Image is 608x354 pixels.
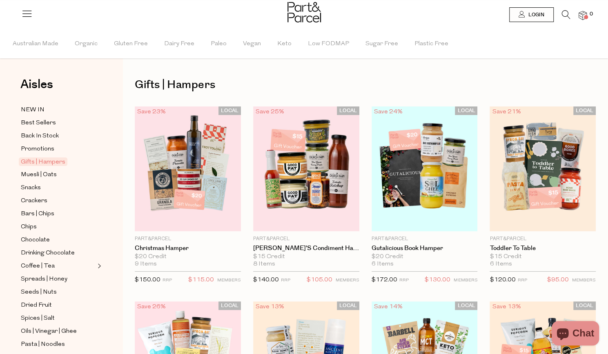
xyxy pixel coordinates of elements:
p: Part&Parcel [372,235,478,243]
small: MEMBERS [217,278,241,283]
a: Chips [21,222,95,232]
a: Coffee | Tea [21,261,95,271]
span: Chocolate [21,235,50,245]
span: Aisles [20,75,53,93]
span: $140.00 [253,277,279,283]
small: MEMBERS [336,278,359,283]
span: Plastic Free [414,30,448,58]
a: Chocolate [21,235,95,245]
span: LOCAL [573,301,596,310]
span: $130.00 [425,275,450,285]
a: Gifts | Hampers [21,157,95,167]
span: Drinking Chocolate [21,248,75,258]
span: $105.00 [307,275,332,285]
span: LOCAL [218,301,241,310]
span: LOCAL [573,106,596,115]
div: Save 26% [135,301,168,312]
a: Snacks [21,183,95,193]
a: Bars | Chips [21,209,95,219]
span: $120.00 [490,277,515,283]
span: Gluten Free [114,30,148,58]
span: Back In Stock [21,131,59,141]
inbox-online-store-chat: Shopify online store chat [549,321,601,347]
span: Pasta | Noodles [21,340,65,350]
div: $20 Credit [372,253,478,261]
img: Toddler To Table [490,106,596,232]
div: Save 21% [490,106,523,117]
a: Christmas Hamper [135,245,241,252]
a: Seeds | Nuts [21,287,95,297]
span: LOCAL [337,301,359,310]
span: Vegan [243,30,261,58]
img: Part&Parcel [287,2,321,22]
span: Snacks [21,183,41,193]
div: Save 13% [490,301,523,312]
img: Gutalicious Book Hamper [372,106,478,232]
a: Spreads | Honey [21,274,95,284]
span: 9 Items [135,261,157,268]
img: Christmas Hamper [135,106,241,232]
span: Oils | Vinegar | Ghee [21,327,77,336]
span: Paleo [211,30,227,58]
span: Login [526,11,544,18]
a: Dried Fruit [21,300,95,310]
span: NEW IN [21,105,45,115]
a: Promotions [21,144,95,154]
span: Best Sellers [21,118,56,128]
span: LOCAL [455,301,477,310]
div: Save 14% [372,301,405,312]
p: Part&Parcel [253,235,359,243]
span: Australian Made [13,30,58,58]
a: Drinking Chocolate [21,248,95,258]
a: Aisles [20,78,53,99]
div: $15 Credit [490,253,596,261]
span: Crackers [21,196,47,206]
span: Promotions [21,144,54,154]
span: Low FODMAP [308,30,349,58]
span: 0 [588,11,595,18]
span: LOCAL [455,106,477,115]
span: Bars | Chips [21,209,54,219]
a: 0 [579,11,587,20]
span: Coffee | Tea [21,261,55,271]
span: Dried Fruit [21,301,52,310]
h1: Gifts | Hampers [135,75,596,94]
span: 6 Items [490,261,512,268]
span: Gifts | Hampers [19,157,67,166]
span: Organic [75,30,98,58]
img: Jordie Pie's Condiment Hamper [253,106,359,232]
a: Spices | Salt [21,313,95,323]
a: Oils | Vinegar | Ghee [21,326,95,336]
a: Crackers [21,196,95,206]
a: [PERSON_NAME]'s Condiment Hamper [253,245,359,252]
div: Save 13% [253,301,287,312]
div: Save 25% [253,106,287,117]
span: $115.00 [188,275,214,285]
span: $150.00 [135,277,160,283]
span: Seeds | Nuts [21,288,57,297]
p: Part&Parcel [490,235,596,243]
div: $15 Credit [253,253,359,261]
span: 6 Items [372,261,394,268]
button: Expand/Collapse Coffee | Tea [96,261,101,271]
span: $95.00 [547,275,569,285]
a: Toddler To Table [490,245,596,252]
a: Pasta | Noodles [21,339,95,350]
a: NEW IN [21,105,95,115]
span: Keto [277,30,292,58]
a: Best Sellers [21,118,95,128]
span: Spices | Salt [21,314,55,323]
span: LOCAL [337,106,359,115]
p: Part&Parcel [135,235,241,243]
a: Muesli | Oats [21,170,95,180]
span: LOCAL [218,106,241,115]
a: Login [509,7,554,22]
a: Gutalicious Book Hamper [372,245,478,252]
span: Chips [21,222,37,232]
a: Back In Stock [21,131,95,141]
small: MEMBERS [572,278,596,283]
div: Save 24% [372,106,405,117]
span: 8 Items [253,261,275,268]
small: RRP [281,278,290,283]
small: RRP [517,278,527,283]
